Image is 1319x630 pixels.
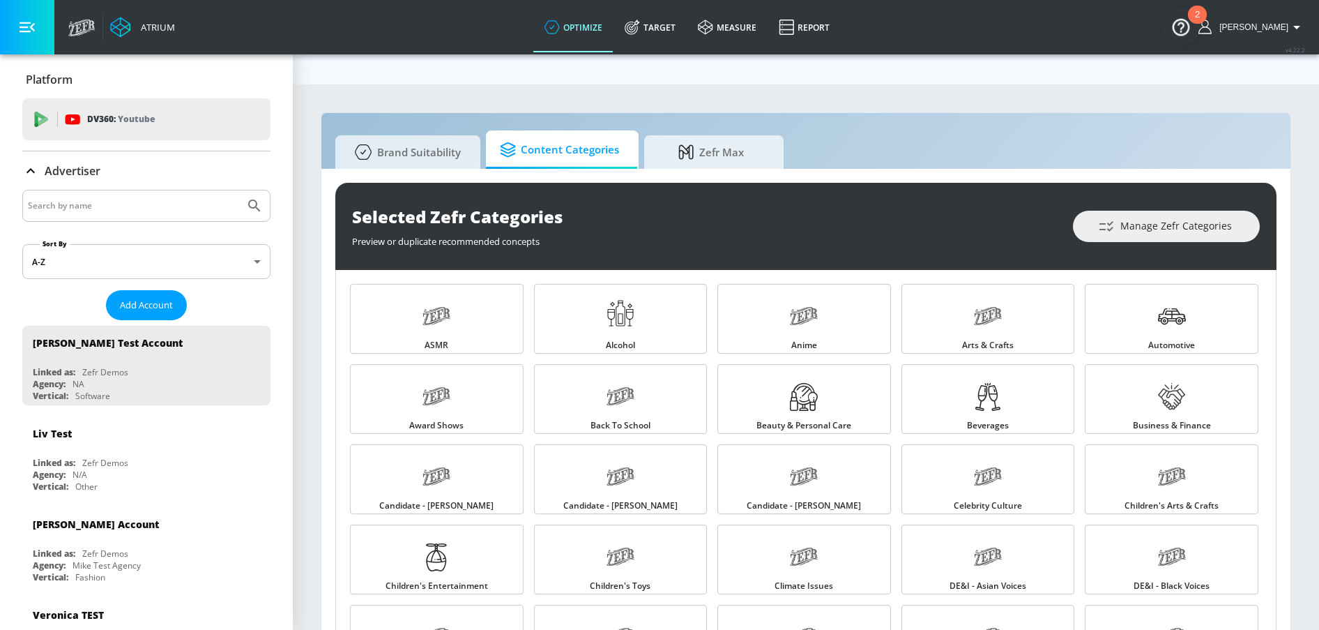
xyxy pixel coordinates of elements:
[120,297,173,313] span: Add Account
[1195,15,1200,33] div: 2
[87,112,155,127] p: DV360:
[75,571,105,583] div: Fashion
[534,444,708,514] a: Candidate - [PERSON_NAME]
[901,525,1075,594] a: DE&I - Asian Voices
[613,2,687,52] a: Target
[967,421,1009,430] span: Beverages
[33,427,72,440] div: Liv Test
[33,366,75,378] div: Linked as:
[1085,284,1258,354] a: Automotive
[22,326,270,405] div: [PERSON_NAME] Test AccountLinked as:Zefr DemosAgency:NAVertical:Software
[563,502,678,510] span: Candidate - [PERSON_NAME]
[33,481,68,493] div: Vertical:
[1198,19,1305,36] button: [PERSON_NAME]
[22,417,270,496] div: Liv TestLinked as:Zefr DemosAgency:N/AVertical:Other
[350,364,524,434] a: Award Shows
[33,560,66,571] div: Agency:
[901,284,1075,354] a: Arts & Crafts
[22,244,270,279] div: A-Z
[533,2,613,52] a: optimize
[687,2,768,52] a: measure
[26,72,73,87] p: Platform
[717,284,891,354] a: Anime
[352,228,1059,248] div: Preview or duplicate recommended concepts
[350,444,524,514] a: Candidate - [PERSON_NAME]
[1124,502,1219,510] span: Children's Arts & Crafts
[106,290,187,320] button: Add Account
[33,548,75,560] div: Linked as:
[82,548,128,560] div: Zefr Demos
[1286,46,1305,54] span: v 4.22.2
[590,421,650,430] span: Back to School
[349,135,461,169] span: Brand Suitability
[954,502,1022,510] span: Celebrity Culture
[82,457,128,469] div: Zefr Demos
[73,378,84,390] div: NA
[33,518,159,531] div: [PERSON_NAME] Account
[962,341,1014,350] span: Arts & Crafts
[768,2,841,52] a: Report
[409,421,464,430] span: Award Shows
[73,469,87,481] div: N/A
[33,457,75,469] div: Linked as:
[1085,444,1258,514] a: Children's Arts & Crafts
[791,341,817,350] span: Anime
[901,364,1075,434] a: Beverages
[1148,341,1195,350] span: Automotive
[1101,218,1232,235] span: Manage Zefr Categories
[425,341,448,350] span: ASMR
[606,341,635,350] span: Alcohol
[82,366,128,378] div: Zefr Demos
[33,469,66,481] div: Agency:
[756,421,851,430] span: Beauty & Personal Care
[135,21,175,33] div: Atrium
[901,444,1075,514] a: Celebrity Culture
[22,507,270,587] div: [PERSON_NAME] AccountLinked as:Zefr DemosAgency:Mike Test AgencyVertical:Fashion
[386,582,488,590] span: Children's Entertainment
[775,582,833,590] span: Climate Issues
[534,364,708,434] a: Back to School
[1161,7,1200,46] button: Open Resource Center, 2 new notifications
[22,60,270,99] div: Platform
[33,378,66,390] div: Agency:
[75,390,110,402] div: Software
[717,444,891,514] a: Candidate - [PERSON_NAME]
[110,17,175,38] a: Atrium
[350,284,524,354] a: ASMR
[352,205,1059,228] div: Selected Zefr Categories
[33,608,104,622] div: Veronica TEST
[33,571,68,583] div: Vertical:
[717,525,891,594] a: Climate Issues
[1085,364,1258,434] a: Business & Finance
[22,151,270,190] div: Advertiser
[590,582,650,590] span: Children's Toys
[534,525,708,594] a: Children's Toys
[33,390,68,402] div: Vertical:
[73,560,141,571] div: Mike Test Agency
[1073,211,1260,242] button: Manage Zefr Categories
[350,525,524,594] a: Children's Entertainment
[534,284,708,354] a: Alcohol
[1134,582,1210,590] span: DE&I - Black Voices
[950,582,1026,590] span: DE&I - Asian Voices
[33,336,183,350] div: [PERSON_NAME] Test Account
[28,197,239,215] input: Search by name
[658,135,764,169] span: Zefr Max
[75,481,98,493] div: Other
[1133,421,1211,430] span: Business & Finance
[22,98,270,140] div: DV360: Youtube
[717,364,891,434] a: Beauty & Personal Care
[747,502,861,510] span: Candidate - [PERSON_NAME]
[40,239,70,248] label: Sort By
[1214,22,1288,32] span: login as: sarah.grindle@zefr.com
[500,133,619,167] span: Content Categories
[45,163,100,179] p: Advertiser
[379,502,494,510] span: Candidate - [PERSON_NAME]
[1085,525,1258,594] a: DE&I - Black Voices
[118,112,155,126] p: Youtube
